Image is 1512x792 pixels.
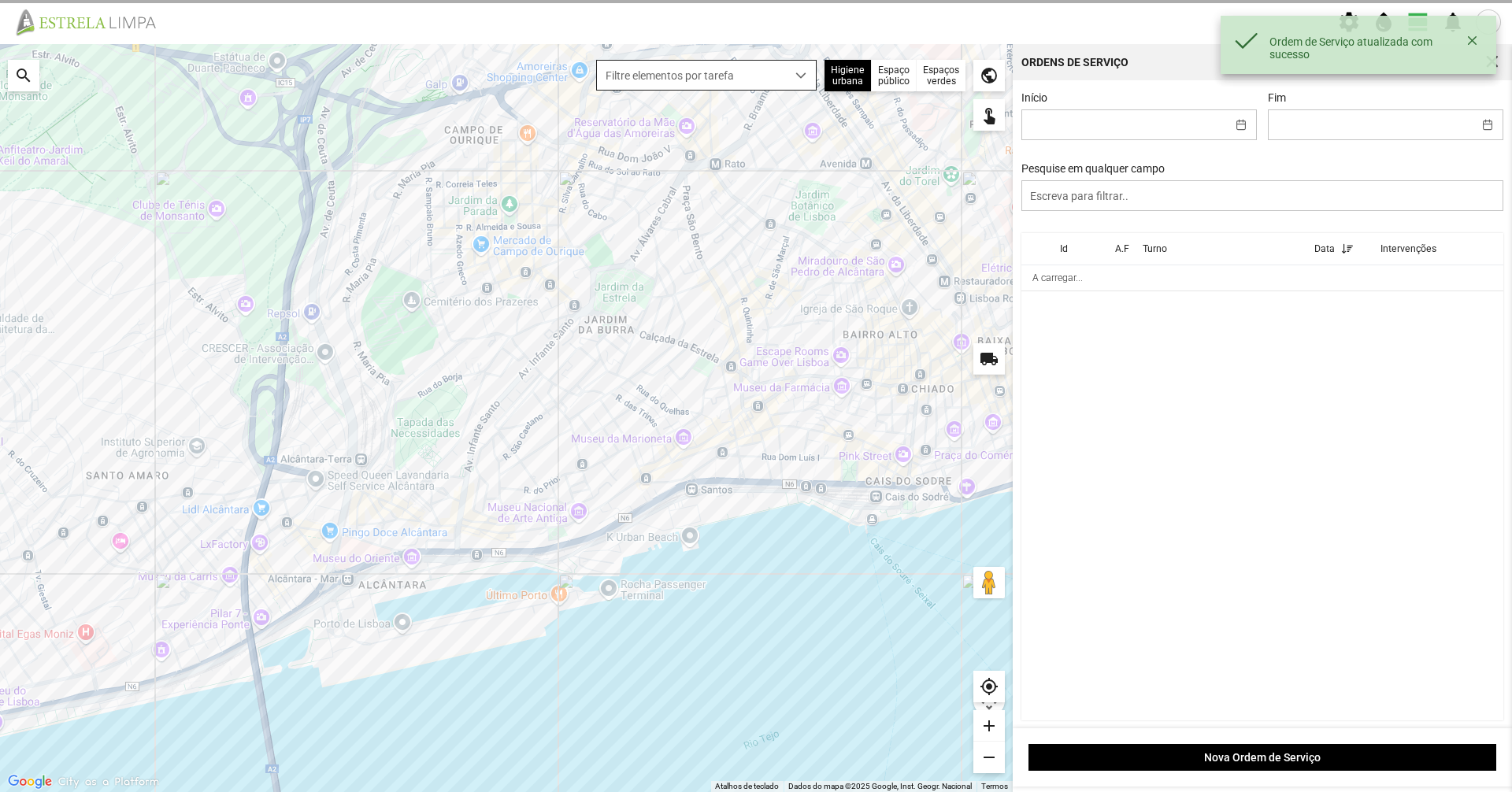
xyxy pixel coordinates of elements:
[973,710,1005,742] div: add
[1406,10,1430,34] span: view_day
[8,60,39,91] div: search
[973,60,1005,91] div: public
[1021,91,1047,104] label: Início
[973,343,1005,375] div: local_shipping
[973,742,1005,773] div: remove
[973,567,1005,598] button: Arraste o Pegman para o mapa para abrir o Street View
[1021,180,1504,211] input: Escreva para filtrar..
[917,60,965,91] div: Espaços verdes
[1269,35,1462,61] div: Ordem de Serviço atualizada com sucesso
[715,781,779,792] button: Atalhos de teclado
[1268,91,1286,104] label: Fim
[4,772,56,792] a: Abrir esta área no Google Maps (abre uma nova janela)
[973,671,1005,702] div: my_location
[872,60,917,91] div: Espaço público
[788,782,972,790] span: Dados do mapa ©2025 Google, Inst. Geogr. Nacional
[973,99,1005,131] div: touch_app
[597,61,786,90] span: Filtre elementos por tarefa
[786,61,817,90] div: dropdown trigger
[1037,751,1488,764] span: Nova Ordem de Serviço
[981,782,1008,790] a: Termos (abre num novo separador)
[1372,10,1395,34] span: water_drop
[1028,744,1496,771] button: Nova Ordem de Serviço
[1337,10,1361,34] span: settings
[4,772,56,792] img: Google
[1441,10,1465,34] span: notifications
[825,60,872,91] div: Higiene urbana
[11,8,173,36] img: file
[1021,162,1165,175] label: Pesquise em qualquer campo
[1021,57,1128,68] div: Ordens de Serviço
